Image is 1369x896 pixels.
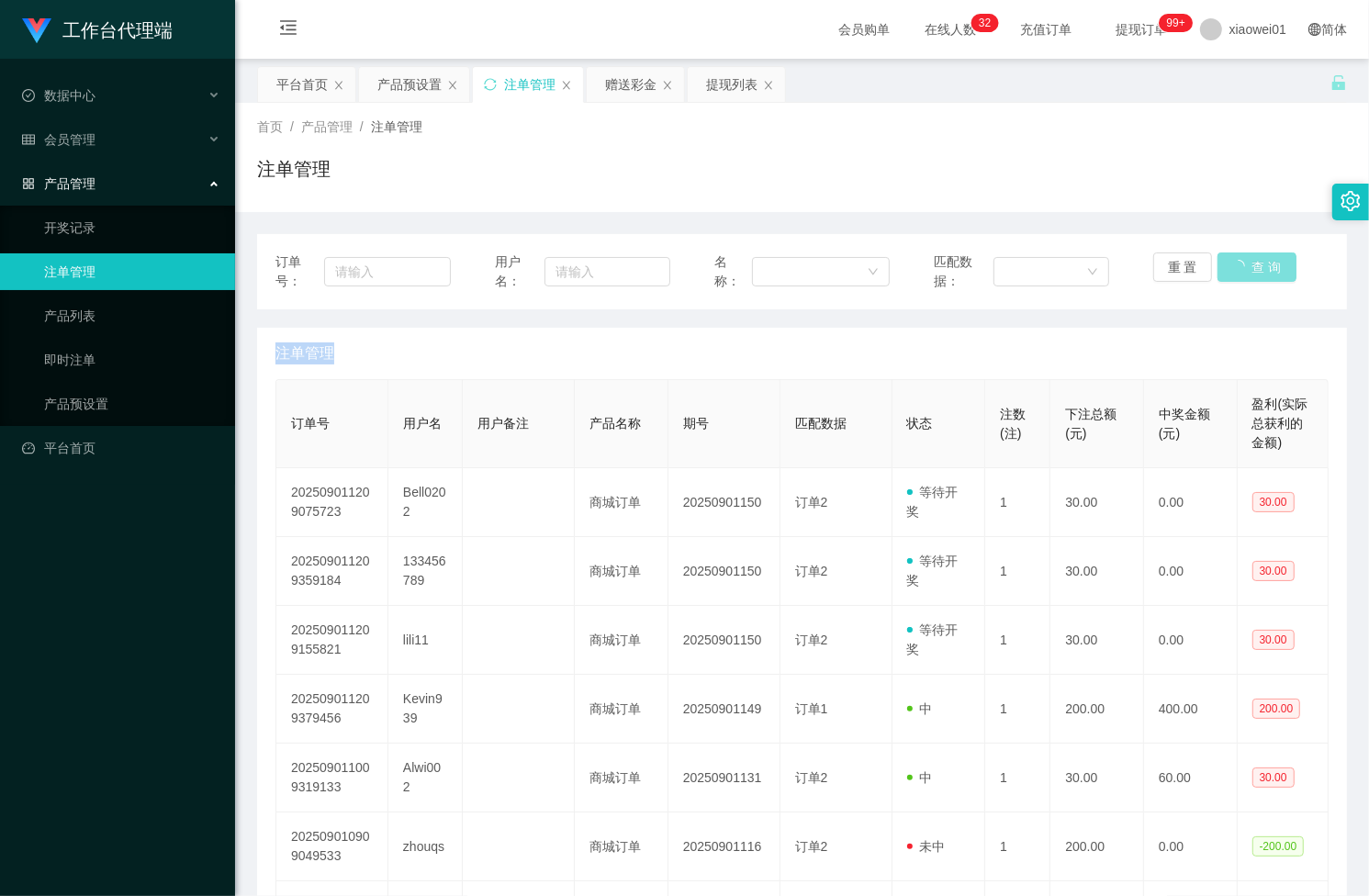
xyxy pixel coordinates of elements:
[275,252,324,291] span: 订单号：
[276,537,388,606] td: 202509011209359184
[1330,74,1347,91] i: 图标: unlock
[1050,675,1144,744] td: 200.00
[62,1,173,60] h1: 工作台代理端
[276,675,388,744] td: 202509011209379456
[22,132,95,147] span: 会员管理
[795,564,828,578] span: 订单2
[795,839,828,854] span: 订单2
[1252,699,1301,719] span: 200.00
[1252,492,1295,512] span: 30.00
[907,554,959,588] span: 等待开奖
[1000,407,1026,441] span: 注数(注)
[388,468,463,537] td: Bell0202
[388,537,463,606] td: 133456789
[22,430,220,466] a: 图标: dashboard平台首页
[44,386,220,422] a: 产品预设置
[1050,812,1144,881] td: 200.00
[1252,767,1295,788] span: 30.00
[575,675,668,744] td: 商城订单
[1144,537,1238,606] td: 0.00
[1252,561,1295,581] span: 30.00
[447,80,458,91] i: 图标: close
[257,155,331,183] h1: 注单管理
[22,89,35,102] i: 图标: check-circle-o
[575,812,668,881] td: 商城订单
[1011,23,1081,36] span: 充值订单
[1252,397,1308,450] span: 盈利(实际总获利的金额)
[333,80,344,91] i: 图标: close
[1153,252,1212,282] button: 重 置
[1341,191,1361,211] i: 图标: setting
[795,633,828,647] span: 订单2
[22,22,173,37] a: 工作台代理端
[795,770,828,785] span: 订单2
[276,812,388,881] td: 202509010909049533
[544,257,670,286] input: 请输入
[985,468,1050,537] td: 1
[324,257,451,286] input: 请输入
[1160,14,1193,32] sup: 1043
[907,839,946,854] span: 未中
[257,119,283,134] span: 首页
[1144,744,1238,812] td: 60.00
[907,485,959,519] span: 等待开奖
[371,119,422,134] span: 注单管理
[301,119,353,134] span: 产品管理
[22,88,95,103] span: 数据中心
[979,14,985,32] p: 3
[22,177,35,190] i: 图标: appstore-o
[360,119,364,134] span: /
[668,812,780,881] td: 20250901116
[668,606,780,675] td: 20250901150
[985,744,1050,812] td: 1
[907,622,959,656] span: 等待开奖
[22,18,51,44] img: logo.9652507e.png
[275,342,334,364] span: 注单管理
[388,606,463,675] td: lili11
[495,252,544,291] span: 用户名：
[257,1,320,60] i: 图标: menu-fold
[1144,812,1238,881] td: 0.00
[291,416,330,431] span: 订单号
[662,80,673,91] i: 图标: close
[1087,266,1098,279] i: 图标: down
[985,675,1050,744] td: 1
[971,14,998,32] sup: 32
[276,744,388,812] td: 202509011009319133
[985,812,1050,881] td: 1
[668,675,780,744] td: 20250901149
[683,416,709,431] span: 期号
[1144,468,1238,537] td: 0.00
[1050,537,1144,606] td: 30.00
[1050,606,1144,675] td: 30.00
[388,744,463,812] td: Alwi002
[575,468,668,537] td: 商城订单
[22,133,35,146] i: 图标: table
[388,675,463,744] td: Kevin939
[907,416,933,431] span: 状态
[907,770,933,785] span: 中
[44,342,220,378] a: 即时注单
[985,537,1050,606] td: 1
[868,266,879,279] i: 图标: down
[795,495,828,510] span: 订单2
[477,416,529,431] span: 用户备注
[795,701,828,716] span: 订单1
[1252,630,1295,650] span: 30.00
[706,67,757,102] div: 提现列表
[795,416,847,431] span: 匹配数据
[276,468,388,537] td: 202509011209075723
[1050,744,1144,812] td: 30.00
[575,537,668,606] td: 商城订单
[934,252,994,291] span: 匹配数据：
[1252,836,1305,857] span: -200.00
[668,468,780,537] td: 20250901150
[1050,468,1144,537] td: 30.00
[1144,606,1238,675] td: 0.00
[668,537,780,606] td: 20250901150
[377,67,442,102] div: 产品预设置
[388,812,463,881] td: zhouqs
[276,606,388,675] td: 202509011209155821
[561,80,572,91] i: 图标: close
[605,67,656,102] div: 赠送彩金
